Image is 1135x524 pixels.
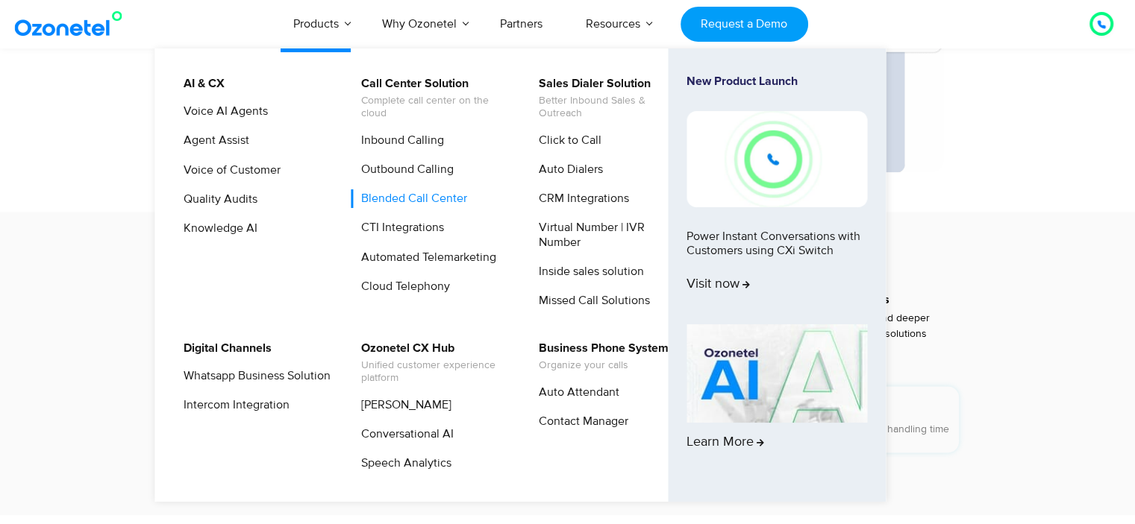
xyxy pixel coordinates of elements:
a: Request a Demo [681,7,808,42]
span: Visit now [687,277,750,293]
span: Better Inbound Sales & Outreach [539,95,686,120]
a: Business Phone SystemOrganize your calls [529,339,671,374]
a: Blended Call Center [351,189,469,208]
a: Call Center SolutionComplete call center on the cloud [351,75,510,122]
a: Learn More [687,324,867,476]
a: Quality Audits [174,190,260,209]
a: Contact Manager [529,412,631,431]
img: New-Project-17.png [687,111,867,206]
a: CRM Integrations [529,189,631,208]
a: Cloud Telephony [351,277,452,296]
a: Sales Dialer SolutionBetter Inbound Sales & Outreach [529,75,688,122]
a: Inside sales solution [529,262,646,281]
a: Auto Dialers [529,160,605,179]
img: AI [687,324,867,423]
a: New Product LaunchPower Instant Conversations with Customers using CXi SwitchVisit now [687,75,867,318]
a: Digital Channels [174,339,274,358]
a: AI & CX [174,75,227,93]
span: Complete call center on the cloud [361,95,508,120]
a: Conversational AI [351,425,456,443]
a: Inbound Calling [351,131,446,150]
a: Speech Analytics [351,454,454,473]
a: Whatsapp Business Solution [174,367,333,385]
a: Agent Assist [174,131,251,150]
span: Learn More [687,435,764,451]
a: Auto Attendant [529,383,622,402]
a: Voice AI Agents [174,102,270,121]
a: Intercom Integration [174,396,292,414]
a: Automated Telemarketing [351,248,498,267]
a: Voice of Customer [174,161,283,180]
a: Click to Call [529,131,604,150]
a: Ozonetel CX HubUnified customer experience platform [351,339,510,387]
a: Outbound Calling [351,160,456,179]
a: [PERSON_NAME] [351,396,454,414]
span: Organize your calls [539,359,669,372]
a: Virtual Number | IVR Number [529,218,688,251]
a: Knowledge AI [174,219,260,238]
a: Missed Call Solutions [529,291,652,310]
span: Unified customer experience platform [361,359,508,385]
a: CTI Integrations [351,218,446,237]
